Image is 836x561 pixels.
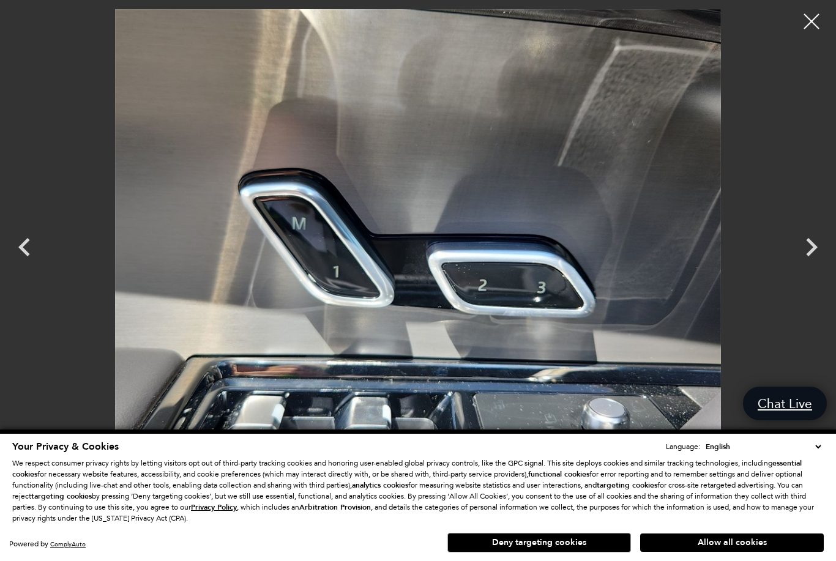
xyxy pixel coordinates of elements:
button: Deny targeting cookies [447,533,631,552]
strong: targeting cookies [597,480,657,490]
strong: functional cookies [528,469,589,479]
p: We respect consumer privacy rights by letting visitors opt out of third-party tracking cookies an... [12,458,824,524]
div: Powered by [9,540,86,548]
u: Privacy Policy [191,502,237,512]
span: Your Privacy & Cookies [12,440,119,453]
button: Allow all cookies [640,533,824,552]
a: ComplyAuto [50,540,86,548]
select: Language Select [703,440,824,453]
div: Next [793,223,830,278]
strong: Arbitration Provision [299,502,371,512]
strong: targeting cookies [31,491,92,501]
div: Previous [6,223,43,278]
strong: analytics cookies [352,480,408,490]
div: Language: [666,443,700,450]
span: Chat Live [752,395,818,412]
img: New 2025 Fuji White Land Rover SE image 17 [61,9,775,463]
a: Chat Live [743,387,827,420]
